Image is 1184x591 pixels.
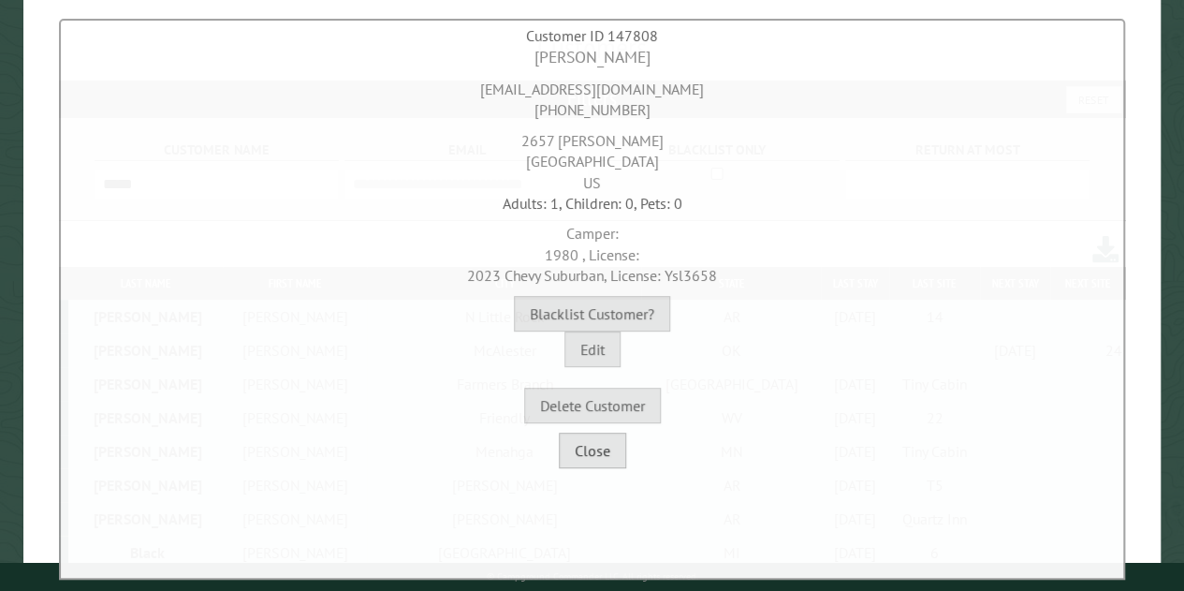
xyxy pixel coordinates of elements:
[514,296,670,332] button: Blacklist Customer?
[559,433,626,468] button: Close
[524,388,661,423] button: Delete Customer
[66,46,1118,69] div: [PERSON_NAME]
[467,266,717,285] span: 2023 Chevy Suburban, License: Ysl3658
[564,332,621,367] button: Edit
[486,570,697,583] small: © Campground Commander LLC. All rights reserved.
[545,245,639,264] span: 1980 , License:
[66,69,1118,121] div: [EMAIL_ADDRESS][DOMAIN_NAME] [PHONE_NUMBER]
[66,121,1118,193] div: 2657 [PERSON_NAME] [GEOGRAPHIC_DATA] US
[66,193,1118,214] div: Adults: 1, Children: 0, Pets: 0
[66,25,1118,46] div: Customer ID 147808
[66,214,1118,286] div: Camper:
